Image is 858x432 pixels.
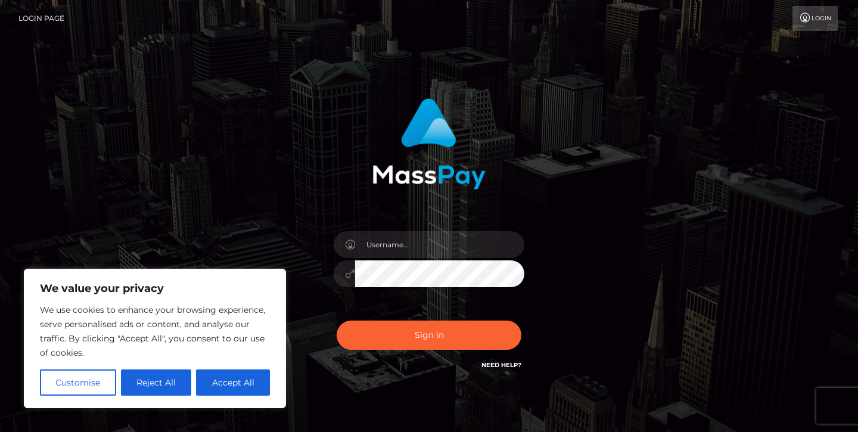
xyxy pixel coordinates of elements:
[40,281,270,296] p: We value your privacy
[18,6,64,31] a: Login Page
[196,369,270,396] button: Accept All
[40,303,270,360] p: We use cookies to enhance your browsing experience, serve personalised ads or content, and analys...
[372,98,486,189] img: MassPay Login
[481,361,521,369] a: Need Help?
[355,231,524,258] input: Username...
[121,369,192,396] button: Reject All
[40,369,116,396] button: Customise
[337,321,521,350] button: Sign in
[792,6,838,31] a: Login
[24,269,286,408] div: We value your privacy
